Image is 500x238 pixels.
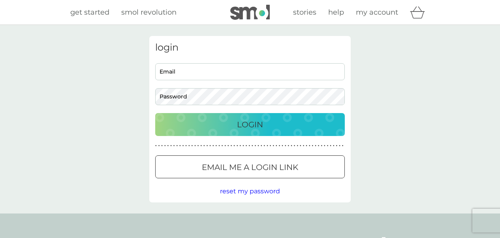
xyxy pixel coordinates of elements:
p: ● [224,144,226,148]
p: ● [207,144,208,148]
p: ● [327,144,329,148]
p: ● [333,144,335,148]
p: ● [242,144,244,148]
p: ● [267,144,268,148]
p: ● [279,144,280,148]
p: ● [240,144,241,148]
p: ● [297,144,298,148]
p: ● [270,144,271,148]
p: ● [179,144,181,148]
p: ● [264,144,265,148]
p: ● [252,144,253,148]
p: ● [158,144,160,148]
p: ● [315,144,316,148]
p: ● [324,144,325,148]
p: ● [282,144,283,148]
p: ● [342,144,344,148]
p: ● [209,144,211,148]
span: smol revolution [121,8,177,17]
p: ● [321,144,322,148]
p: ● [216,144,217,148]
p: ● [306,144,307,148]
p: ● [173,144,175,148]
p: ● [185,144,187,148]
p: ● [218,144,220,148]
p: ● [303,144,305,148]
p: ● [164,144,166,148]
p: ● [231,144,232,148]
p: ● [276,144,277,148]
a: smol revolution [121,7,177,18]
p: ● [318,144,320,148]
p: ● [161,144,163,148]
p: ● [222,144,223,148]
p: ● [200,144,202,148]
span: my account [356,8,398,17]
p: ● [155,144,157,148]
p: ● [258,144,259,148]
p: ● [212,144,214,148]
h3: login [155,42,345,53]
p: ● [330,144,331,148]
p: ● [336,144,338,148]
p: ● [291,144,292,148]
p: ● [261,144,262,148]
p: ● [300,144,301,148]
p: ● [294,144,295,148]
button: reset my password [220,186,280,196]
p: ● [233,144,235,148]
p: ● [194,144,196,148]
p: ● [192,144,193,148]
p: ● [339,144,340,148]
p: ● [182,144,184,148]
span: stories [293,8,316,17]
button: Login [155,113,345,136]
p: ● [227,144,229,148]
a: help [328,7,344,18]
p: ● [309,144,310,148]
p: Email me a login link [202,161,298,174]
p: ● [203,144,205,148]
p: ● [167,144,169,148]
p: ● [237,144,238,148]
span: help [328,8,344,17]
p: Login [237,118,263,131]
p: ● [188,144,190,148]
a: stories [293,7,316,18]
img: smol [230,5,270,20]
p: ● [273,144,274,148]
p: ● [246,144,247,148]
div: basket [410,4,430,20]
a: my account [356,7,398,18]
p: ● [170,144,172,148]
p: ● [312,144,314,148]
p: ● [285,144,286,148]
p: ● [248,144,250,148]
span: get started [70,8,109,17]
a: get started [70,7,109,18]
p: ● [288,144,289,148]
button: Email me a login link [155,155,345,178]
span: reset my password [220,187,280,195]
p: ● [197,144,199,148]
p: ● [255,144,256,148]
p: ● [176,144,178,148]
